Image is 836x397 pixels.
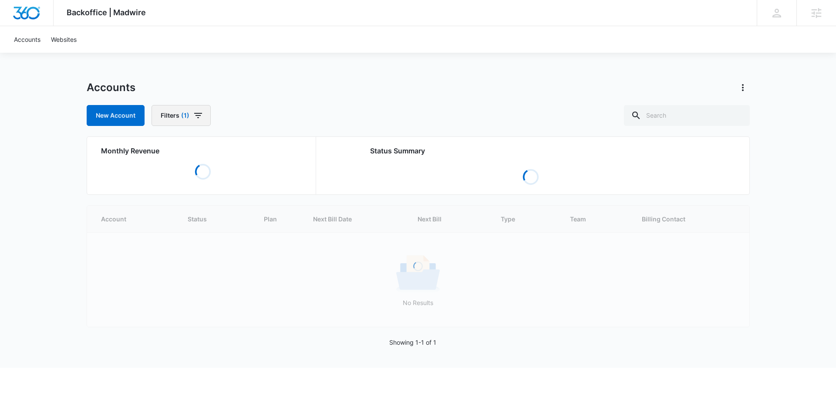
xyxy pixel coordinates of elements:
[46,26,82,53] a: Websites
[87,81,135,94] h1: Accounts
[181,112,189,119] span: (1)
[152,105,211,126] button: Filters(1)
[624,105,750,126] input: Search
[736,81,750,95] button: Actions
[9,26,46,53] a: Accounts
[101,146,305,156] h2: Monthly Revenue
[389,338,436,347] p: Showing 1-1 of 1
[67,8,146,17] span: Backoffice | Madwire
[370,146,692,156] h2: Status Summary
[87,105,145,126] a: New Account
